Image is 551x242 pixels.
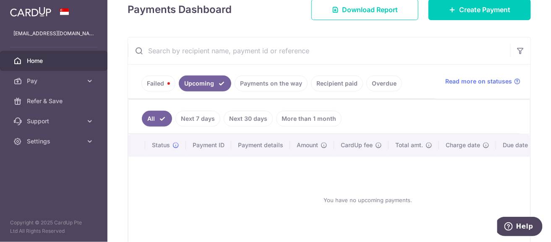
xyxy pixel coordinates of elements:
[27,77,82,85] span: Pay
[497,217,543,238] iframe: Opens a widget where you can find more information
[503,141,528,149] span: Due date
[231,134,290,156] th: Payment details
[186,134,231,156] th: Payment ID
[27,97,82,105] span: Refer & Save
[446,141,480,149] span: Charge date
[13,29,94,38] p: [EMAIL_ADDRESS][DOMAIN_NAME]
[341,141,373,149] span: CardUp fee
[152,141,170,149] span: Status
[128,37,510,64] input: Search by recipient name, payment id or reference
[395,141,423,149] span: Total amt.
[142,111,172,127] a: All
[235,75,308,91] a: Payments on the way
[224,111,273,127] a: Next 30 days
[27,57,82,65] span: Home
[10,7,51,17] img: CardUp
[342,5,398,15] span: Download Report
[366,75,402,91] a: Overdue
[459,5,510,15] span: Create Payment
[175,111,220,127] a: Next 7 days
[128,2,232,17] h4: Payments Dashboard
[179,75,231,91] a: Upcoming
[445,77,520,86] a: Read more on statuses
[311,75,363,91] a: Recipient paid
[141,75,175,91] a: Failed
[27,117,82,125] span: Support
[297,141,318,149] span: Amount
[276,111,342,127] a: More than 1 month
[27,137,82,146] span: Settings
[445,77,512,86] span: Read more on statuses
